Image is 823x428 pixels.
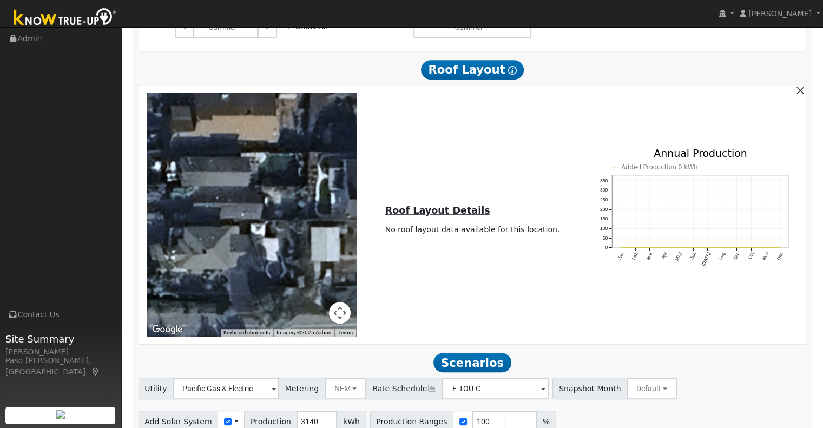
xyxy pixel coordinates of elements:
[736,247,738,248] circle: onclick=""
[600,226,608,231] text: 100
[674,251,682,261] text: May
[616,251,624,260] text: Jan
[707,247,708,248] circle: onclick=""
[748,9,812,18] span: [PERSON_NAME]
[634,247,636,248] circle: onclick=""
[721,247,723,248] circle: onclick=""
[620,247,621,248] circle: onclick=""
[149,322,185,337] img: Google
[750,247,752,248] circle: onclick=""
[173,378,279,399] input: Select a Utility
[627,378,677,399] button: Default
[5,355,116,378] div: Paso [PERSON_NAME], [GEOGRAPHIC_DATA]
[689,251,697,260] text: Jun
[279,378,325,399] span: Metering
[552,378,627,399] span: Snapshot Month
[508,66,517,75] i: Show Help
[605,245,608,250] text: 0
[383,222,562,237] td: No roof layout data available for this location.
[5,346,116,358] div: [PERSON_NAME]
[765,247,766,248] circle: onclick=""
[649,247,650,248] circle: onclick=""
[600,197,608,202] text: 250
[421,60,524,80] span: Roof Layout
[433,353,511,372] span: Scenarios
[732,251,741,261] text: Sep
[600,177,608,183] text: 350
[600,216,608,221] text: 150
[660,251,668,260] text: Apr
[366,378,443,399] span: Rate Schedule
[654,147,747,159] text: Annual Production
[600,187,608,193] text: 300
[621,163,697,170] text: Added Production 0 kWh
[776,251,785,261] text: Dec
[442,378,549,399] input: Select a Rate Schedule
[5,332,116,346] span: Site Summary
[276,330,331,335] span: Imagery ©2025 Airbus
[717,251,726,261] text: Aug
[149,322,185,337] a: Open this area in Google Maps (opens a new window)
[139,378,174,399] span: Utility
[761,251,770,261] text: Nov
[700,251,712,267] text: [DATE]
[600,206,608,212] text: 200
[692,247,694,248] circle: onclick=""
[663,247,665,248] circle: onclick=""
[678,247,680,248] circle: onclick=""
[325,378,367,399] button: NEM
[56,410,65,419] img: retrieve
[223,329,270,337] button: Keyboard shortcuts
[747,251,755,260] text: Oct
[8,6,122,30] img: Know True-Up
[645,251,653,261] text: Mar
[91,367,101,376] a: Map
[385,205,490,216] u: Roof Layout Details
[329,302,351,324] button: Map camera controls
[631,251,639,261] text: Feb
[779,247,781,248] circle: onclick=""
[338,330,353,335] a: Terms (opens in new tab)
[603,235,608,240] text: 50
